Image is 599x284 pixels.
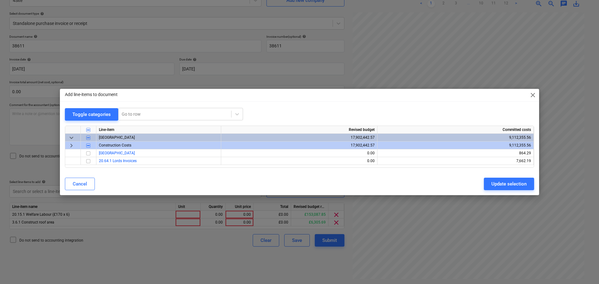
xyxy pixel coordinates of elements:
[380,157,531,165] div: 7,662.19
[99,159,137,163] a: 20.64.1 Lords Invoices
[529,91,537,99] span: close
[491,180,527,188] div: Update selection
[99,143,131,147] span: Construction Costs
[99,151,135,155] span: Windmill Street
[221,126,377,134] div: Revised budget
[224,142,375,149] div: 17,902,442.57
[224,149,375,157] div: 0.00
[568,254,599,284] iframe: Chat Widget
[65,108,118,121] button: Toggle categories
[484,178,534,190] button: Update selection
[72,110,111,118] div: Toggle categories
[99,151,135,155] a: [GEOGRAPHIC_DATA]
[65,178,95,190] button: Cancel
[377,126,534,134] div: Committed costs
[380,134,531,142] div: 9,112,355.56
[224,134,375,142] div: 17,902,442.57
[380,149,531,157] div: 864.29
[73,180,87,188] div: Cancel
[68,134,75,142] span: keyboard_arrow_down
[380,142,531,149] div: 9,112,355.56
[99,135,135,140] span: Lancaster Gate
[65,91,118,98] p: Add line-items to document
[224,157,375,165] div: 0.00
[68,142,75,149] span: keyboard_arrow_right
[96,126,221,134] div: Line-item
